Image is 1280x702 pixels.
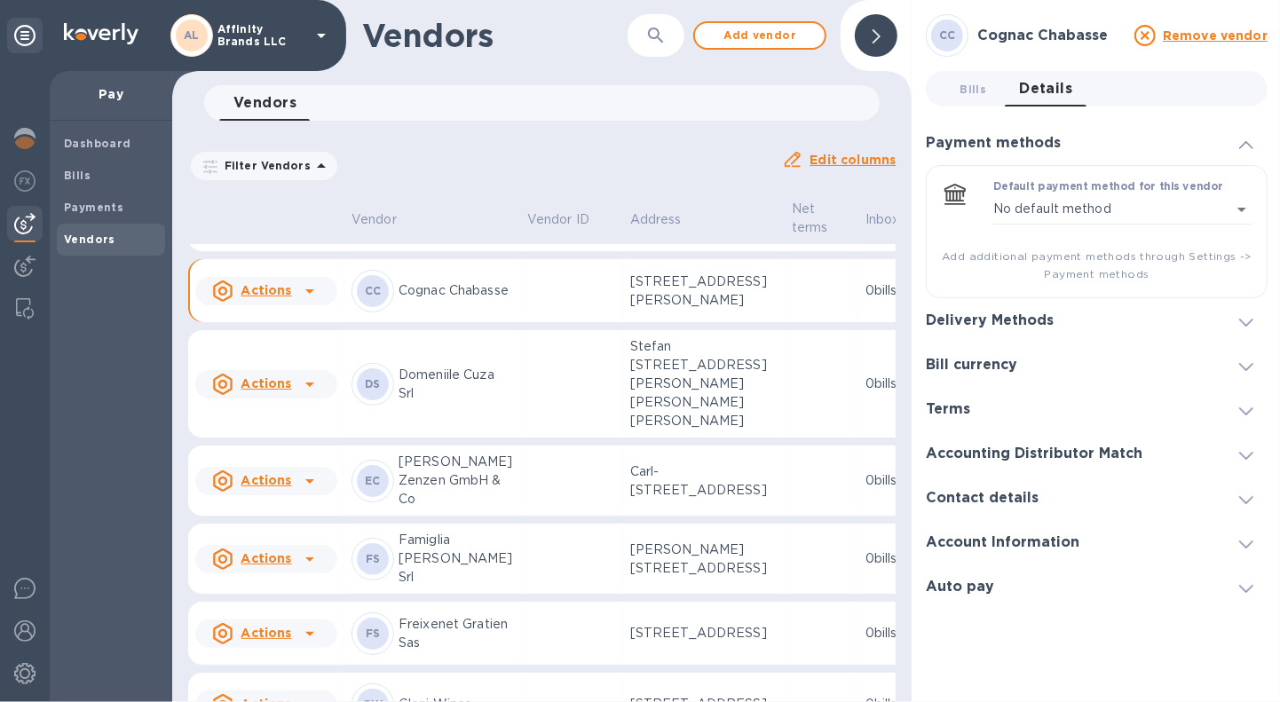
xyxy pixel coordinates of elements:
[399,453,513,509] p: [PERSON_NAME] Zenzen GmbH & Co
[241,473,291,487] u: Actions
[630,337,778,430] p: Stefan [STREET_ADDRESS][PERSON_NAME][PERSON_NAME][PERSON_NAME]
[865,281,923,300] p: 0 bills
[399,281,513,300] p: Cognac Chabasse
[630,272,778,310] p: [STREET_ADDRESS][PERSON_NAME]
[926,490,1039,507] h3: Contact details
[1163,28,1268,43] u: Remove vendor
[941,180,1252,283] div: Default payment method for this vendorNo default method​Add additional payment methods through Se...
[241,376,291,390] u: Actions
[527,210,612,229] span: Vendor ID
[926,135,1061,152] h3: Payment methods
[926,401,970,418] h3: Terms
[184,28,200,42] b: AL
[792,200,851,237] span: Net terms
[64,233,115,246] b: Vendors
[993,182,1223,193] label: Default payment method for this vendor
[630,462,778,500] p: Carl-[STREET_ADDRESS]
[939,28,956,42] b: CC
[693,21,826,50] button: Add vendor
[352,210,420,229] span: Vendor
[399,366,513,403] p: Domeniile Cuza Srl
[64,169,91,182] b: Bills
[993,194,1252,225] div: No default method
[993,200,1111,218] p: No default method
[365,284,382,297] b: CC
[366,627,381,640] b: FS
[217,23,306,48] p: Affinity Brands LLC
[977,28,1124,44] h3: Cognac Chabasse
[64,201,123,214] b: Payments
[217,158,311,173] p: Filter Vendors
[630,540,778,578] p: [PERSON_NAME][STREET_ADDRESS]
[64,85,158,103] p: Pay
[1019,76,1072,101] span: Details
[865,375,923,393] p: 0 bills
[630,624,778,643] p: [STREET_ADDRESS]
[865,549,923,568] p: 0 bills
[241,283,291,297] u: Actions
[865,210,900,229] p: Inbox
[926,357,1017,374] h3: Bill currency
[64,23,138,44] img: Logo
[792,200,828,237] p: Net terms
[709,25,810,46] span: Add vendor
[399,531,513,587] p: Famiglia [PERSON_NAME] Srl
[362,17,628,54] h1: Vendors
[941,248,1252,283] span: Add additional payment methods through Settings -> Payment methods
[527,210,589,229] p: Vendor ID
[960,80,986,99] span: Bills
[630,210,705,229] span: Address
[630,210,682,229] p: Address
[352,210,397,229] p: Vendor
[14,170,36,192] img: Foreign exchange
[865,624,923,643] p: 0 bills
[365,474,381,487] b: EC
[241,551,291,565] u: Actions
[865,471,923,490] p: 0 bills
[241,626,291,640] u: Actions
[365,377,381,390] b: DS
[926,312,1054,329] h3: Delivery Methods
[926,579,994,596] h3: Auto pay
[926,446,1142,462] h3: Accounting Distributor Match
[233,91,296,115] span: Vendors
[926,534,1079,551] h3: Account Information
[366,552,381,565] b: FS
[810,153,897,167] u: Edit columns
[399,615,513,652] p: Freixenet Gratien Sas
[865,210,923,229] span: Inbox
[7,18,43,53] div: Unpin categories
[64,137,131,150] b: Dashboard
